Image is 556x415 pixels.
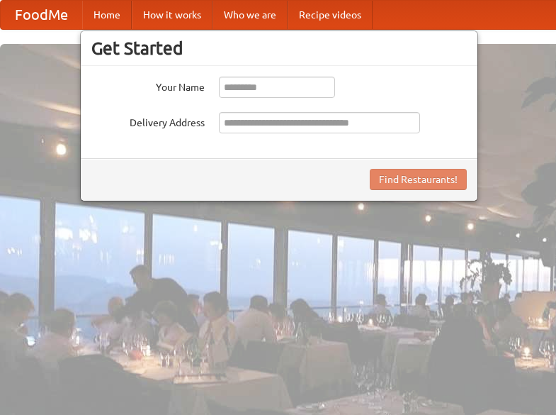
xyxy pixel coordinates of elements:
[82,1,132,29] a: Home
[288,1,373,29] a: Recipe videos
[370,169,467,190] button: Find Restaurants!
[91,112,205,130] label: Delivery Address
[91,38,467,59] h3: Get Started
[1,1,82,29] a: FoodMe
[132,1,212,29] a: How it works
[212,1,288,29] a: Who we are
[91,77,205,94] label: Your Name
